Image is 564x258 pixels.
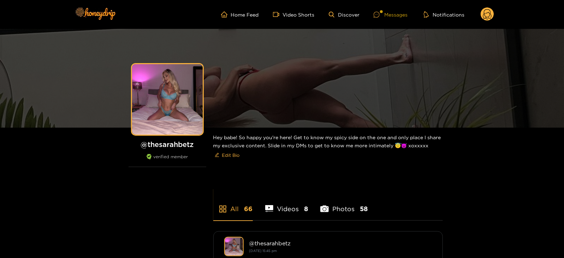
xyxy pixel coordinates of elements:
h1: @ thesarahbetz [129,140,206,149]
span: Edit Bio [222,152,240,159]
small: [DATE] 15:45 pm [249,249,277,253]
li: All [213,189,253,220]
div: verified member [129,154,206,167]
li: Videos [265,189,308,220]
span: video-camera [273,11,283,18]
span: 8 [304,204,308,213]
a: Video Shorts [273,11,315,18]
span: 66 [244,204,253,213]
span: appstore [219,205,227,213]
img: thesarahbetz [224,237,244,256]
span: home [221,11,231,18]
div: @ thesarahbetz [249,240,432,246]
button: editEdit Bio [213,149,241,161]
button: Notifications [422,11,467,18]
div: Messages [374,11,408,19]
span: 58 [360,204,368,213]
a: Home Feed [221,11,259,18]
div: Hey babe! So happy you're here! Get to know my spicy side on the one and only place I share my ex... [213,128,443,166]
li: Photos [320,189,368,220]
a: Discover [329,12,360,18]
span: edit [215,153,219,158]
